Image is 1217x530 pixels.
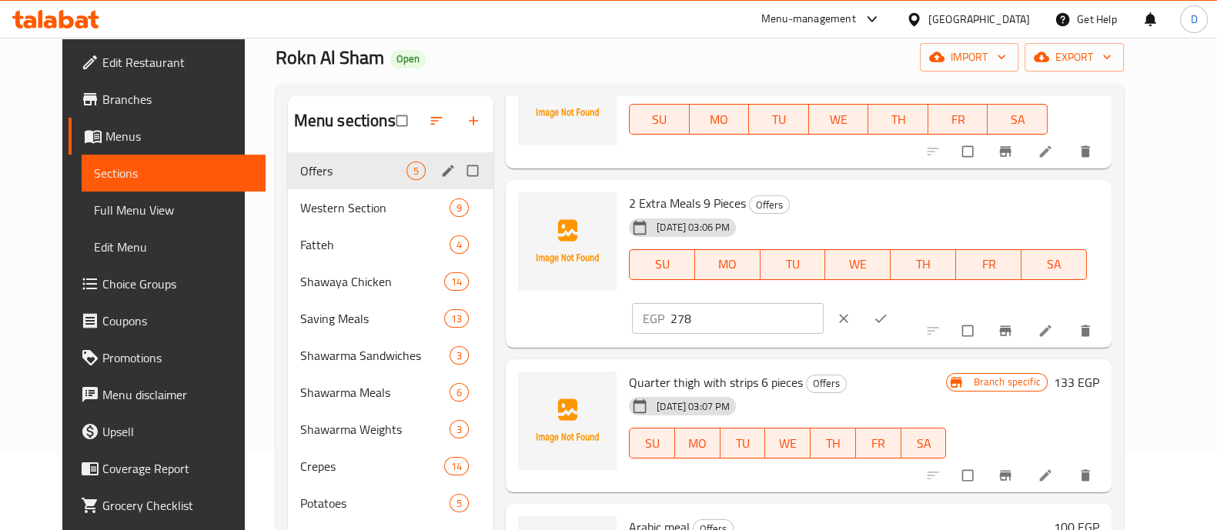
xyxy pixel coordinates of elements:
div: Fatteh4 [288,226,494,263]
span: import [932,48,1006,67]
span: Select to update [953,461,985,490]
span: WE [815,108,863,131]
span: 3 [450,422,468,437]
span: 3 [450,348,468,363]
span: Promotions [102,348,253,367]
span: SU [636,108,683,131]
span: [DATE] 03:07 PM [650,399,736,414]
a: Upsell [69,413,266,450]
span: Offers [807,375,846,392]
h2: Menu sections [294,109,396,132]
button: Branch-specific-item [988,458,1025,492]
span: SU [636,432,669,455]
span: Choice Groups [102,275,253,293]
span: MO [696,108,744,131]
div: Offers [749,195,790,214]
button: SU [629,104,689,135]
div: items [450,494,469,512]
a: Menu disclaimer [69,376,266,413]
span: 5 [407,164,425,178]
button: SA [1021,249,1087,280]
a: Edit Menu [82,228,266,265]
span: Potatoes [300,494,450,512]
span: Edit Restaurant [102,53,253,72]
img: Quarter thigh with strips 6 pieces [518,372,617,470]
a: Full Menu View [82,192,266,228]
span: SA [994,108,1041,131]
span: TH [817,432,850,455]
div: Saving Meals13 [288,300,494,337]
span: [DATE] 03:06 PM [650,220,736,235]
a: Edit Restaurant [69,44,266,81]
span: FR [962,253,1015,275]
a: Choice Groups [69,265,266,302]
span: Offers [300,162,406,180]
span: Upsell [102,422,253,441]
div: Offers5edit [288,152,494,189]
img: 2 Extra Meals 9 Pieces [518,192,617,291]
span: Menus [105,127,253,145]
span: Shawaya Chicken [300,272,444,291]
div: [GEOGRAPHIC_DATA] [928,11,1030,28]
a: Sections [82,155,266,192]
div: Potatoes5 [288,485,494,522]
a: Promotions [69,339,266,376]
div: items [406,162,426,180]
button: SU [629,428,675,458]
span: Coupons [102,312,253,330]
button: export [1025,43,1124,72]
span: Edit Menu [94,238,253,256]
span: export [1037,48,1112,67]
span: SA [908,432,941,455]
input: Please enter price [670,303,824,334]
button: WE [825,249,891,280]
span: D [1190,11,1197,28]
button: SU [629,249,695,280]
span: WE [771,432,804,455]
a: Coupons [69,302,266,339]
span: Western Section [300,198,450,217]
div: items [450,346,469,365]
button: Branch-specific-item [988,135,1025,168]
button: ok [864,302,901,335]
button: TH [868,104,928,135]
span: Fatteh [300,235,450,254]
span: Shawarma Weights [300,420,450,438]
span: Open [390,52,426,65]
button: import [920,43,1018,72]
span: FR [934,108,982,131]
span: Shawarma Meals [300,383,450,402]
button: MO [690,104,750,135]
span: SU [636,253,689,275]
button: clear [827,302,864,335]
div: items [450,198,469,217]
span: Saving Meals [300,309,444,328]
button: FR [956,249,1021,280]
div: Crepes [300,457,444,475]
a: Edit menu item [1038,144,1056,159]
span: SA [1028,253,1081,275]
div: Menu-management [761,10,856,28]
span: 5 [450,496,468,511]
button: FR [856,428,901,458]
span: Branches [102,90,253,108]
button: SA [988,104,1048,135]
div: Open [390,50,426,68]
button: delete [1068,135,1105,168]
span: Quarter thigh with strips 6 pieces [629,371,803,394]
button: SA [901,428,947,458]
button: WE [809,104,869,135]
span: Menu disclaimer [102,385,253,404]
button: edit [438,161,461,181]
div: items [450,420,469,438]
span: 13 [445,312,468,326]
span: Offers [750,196,789,214]
button: TU [761,249,826,280]
button: FR [928,104,988,135]
span: TU [767,253,820,275]
span: TU [755,108,803,131]
button: MO [695,249,761,280]
span: Shawarma Sandwiches [300,346,450,365]
span: TU [727,432,760,455]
